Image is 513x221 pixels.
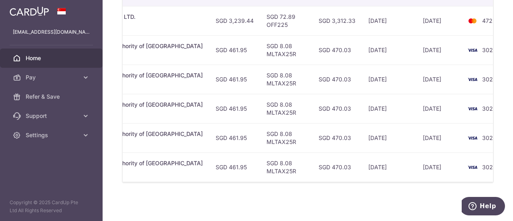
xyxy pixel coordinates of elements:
td: SGD 470.03 [312,65,362,94]
img: Bank Card [465,45,481,55]
span: Settings [26,131,79,139]
td: SGD 470.03 [312,35,362,65]
span: 3027 [482,134,496,141]
span: Pay [26,73,79,81]
td: [DATE] [416,65,462,94]
td: [DATE] [362,152,416,182]
td: SGD 3,312.33 [312,6,362,35]
td: [DATE] [362,65,416,94]
td: [DATE] [416,6,462,35]
td: SGD 3,239.44 [209,6,260,35]
span: Refer & Save [26,93,79,101]
td: [DATE] [416,94,462,123]
td: SGD 470.03 [312,94,362,123]
span: Support [26,112,79,120]
td: [DATE] [416,35,462,65]
td: SGD 8.08 MLTAX25R [260,152,312,182]
td: SGD 461.95 [209,94,260,123]
td: SGD 470.03 [312,123,362,152]
td: SGD 8.08 MLTAX25R [260,123,312,152]
td: SGD 461.95 [209,35,260,65]
span: 3027 [482,47,496,53]
td: [DATE] [362,35,416,65]
span: 4723 [482,17,496,24]
td: SGD 461.95 [209,65,260,94]
td: [DATE] [362,94,416,123]
td: [DATE] [362,123,416,152]
span: Home [26,54,79,62]
img: Bank Card [465,16,481,26]
iframe: Opens a widget where you can find more information [462,197,505,217]
span: 3027 [482,105,496,112]
img: CardUp [10,6,49,16]
img: Bank Card [465,162,481,172]
span: 3027 [482,164,496,170]
td: SGD 8.08 MLTAX25R [260,35,312,65]
td: SGD 8.08 MLTAX25R [260,65,312,94]
td: [DATE] [416,152,462,182]
td: [DATE] [362,6,416,35]
img: Bank Card [465,104,481,114]
img: Bank Card [465,75,481,84]
span: 3027 [482,76,496,83]
p: [EMAIL_ADDRESS][DOMAIN_NAME] [13,28,90,36]
td: SGD 8.08 MLTAX25R [260,94,312,123]
td: SGD 461.95 [209,152,260,182]
img: Bank Card [465,133,481,143]
td: SGD 470.03 [312,152,362,182]
td: SGD 72.89 OFF225 [260,6,312,35]
td: [DATE] [416,123,462,152]
td: SGD 461.95 [209,123,260,152]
